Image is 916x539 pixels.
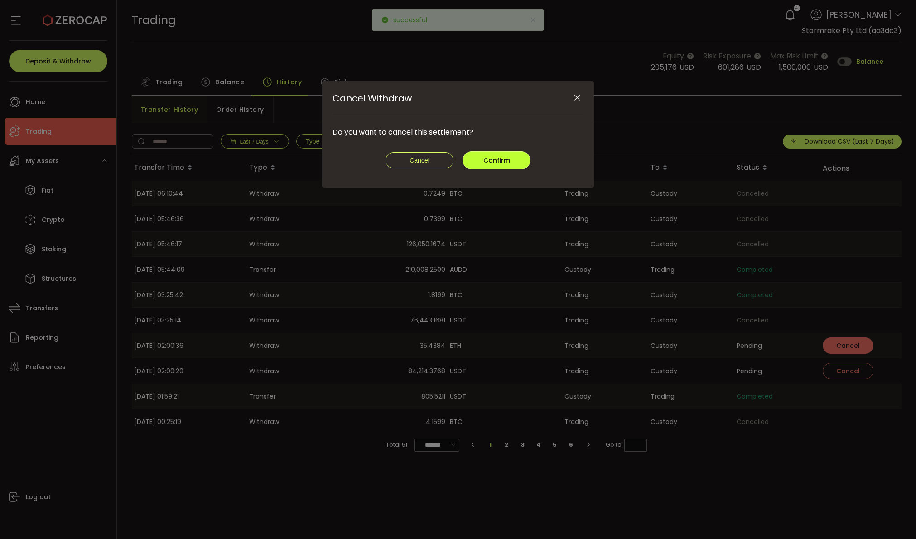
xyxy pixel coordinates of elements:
span: Cancel [410,157,429,164]
iframe: Chat Widget [871,496,916,539]
span: Do you want to cancel this settlement? [333,127,473,137]
span: Cancel Withdraw [333,92,412,105]
button: Confirm [463,151,530,169]
button: Close [569,90,585,106]
div: Cancel Withdraw [322,81,594,188]
span: Confirm [483,156,510,165]
button: Cancel [386,152,453,168]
